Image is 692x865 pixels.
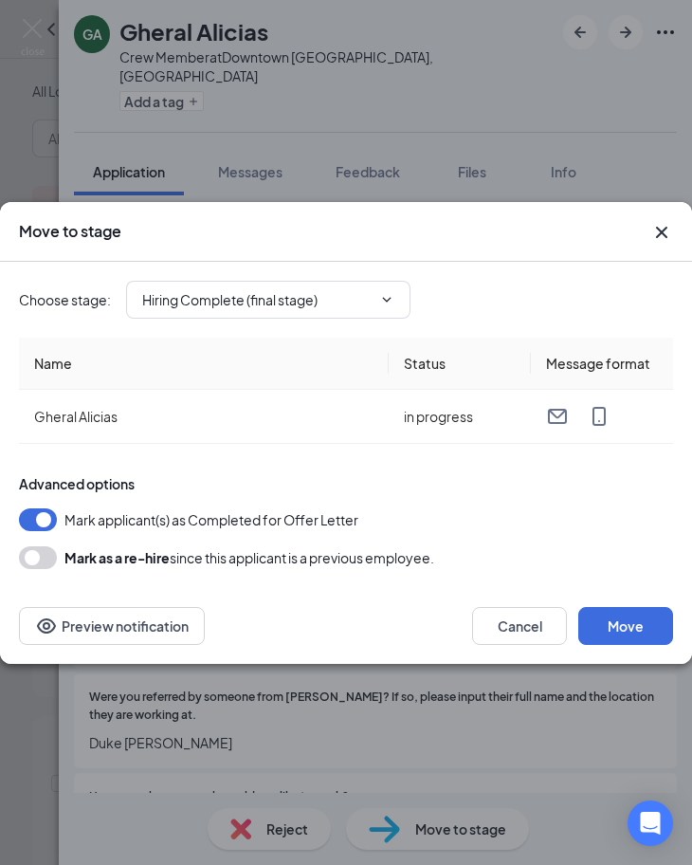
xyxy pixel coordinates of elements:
span: Choose stage : [19,289,111,310]
th: Name [19,338,389,390]
span: Gheral Alicias [34,408,118,425]
button: Move [578,607,673,645]
button: Close [650,221,673,244]
span: Mark applicant(s) as Completed for Offer Letter [64,508,358,531]
svg: Eye [35,615,58,637]
svg: Email [546,405,569,428]
svg: MobileSms [588,405,610,428]
div: Open Intercom Messenger [628,801,673,846]
svg: Cross [650,221,673,244]
div: since this applicant is a previous employee. [64,546,434,569]
button: Cancel [472,607,567,645]
svg: ChevronDown [379,292,394,307]
th: Status [389,338,531,390]
button: Preview notificationEye [19,607,205,645]
b: Mark as a re-hire [64,549,170,566]
td: in progress [389,390,531,444]
h3: Move to stage [19,221,121,242]
div: Advanced options [19,474,673,493]
th: Message format [531,338,673,390]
